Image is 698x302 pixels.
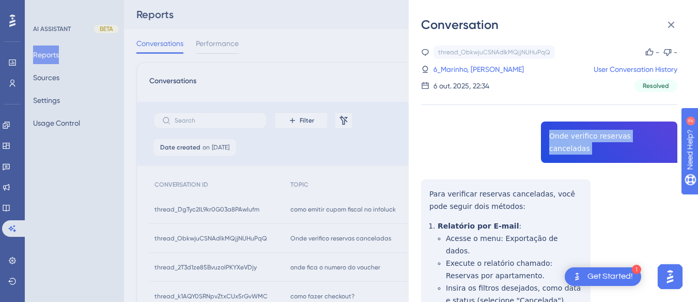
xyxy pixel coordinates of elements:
[433,63,524,75] a: 6_Marinho, [PERSON_NAME]
[655,261,686,292] iframe: UserGuiding AI Assistant Launcher
[587,271,633,282] div: Get Started!
[594,63,677,75] a: User Conversation History
[438,48,550,56] div: thread_ObkwjuCSNAdlkMQjjNUHuPqQ
[571,270,583,283] img: launcher-image-alternative-text
[565,267,641,286] div: Open Get Started! checklist, remaining modules: 1
[24,3,65,15] span: Need Help?
[632,265,641,274] div: 1
[656,46,659,58] div: -
[643,82,669,90] span: Resolved
[433,80,489,92] div: 6 out. 2025, 22:34
[421,17,686,33] div: Conversation
[72,5,75,13] div: 2
[674,46,677,58] div: -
